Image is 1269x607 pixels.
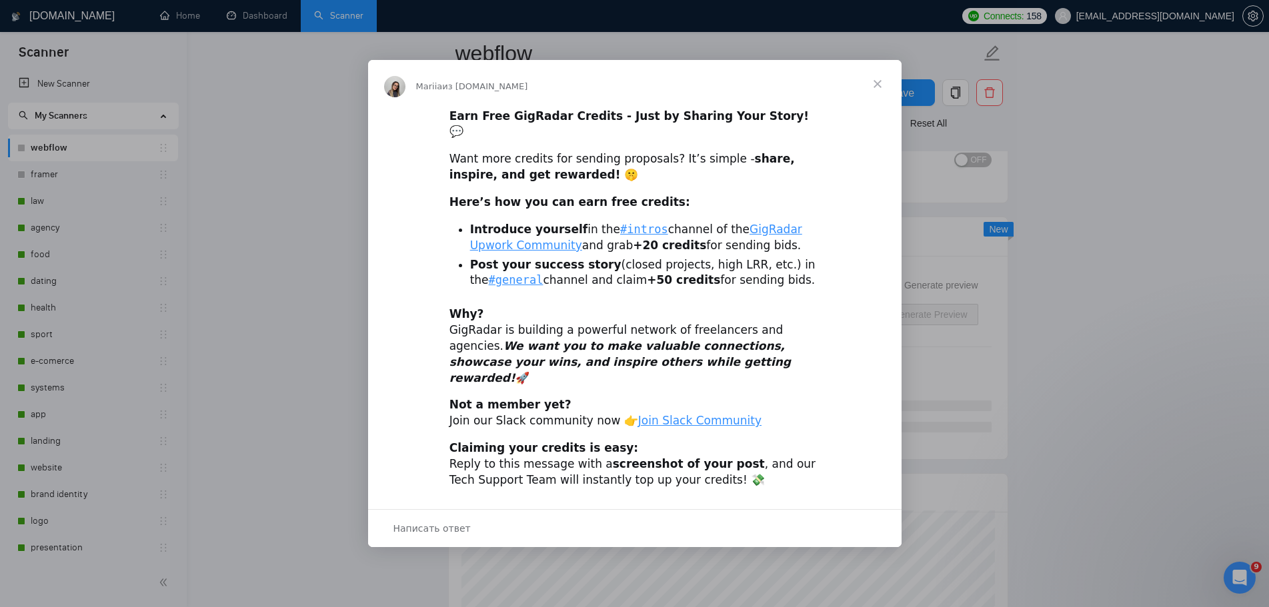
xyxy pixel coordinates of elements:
[416,81,443,91] span: Mariia
[368,509,902,547] div: Открыть разговор и ответить
[449,397,820,429] div: Join our Slack community now 👉
[647,273,720,287] b: +50 credits
[449,398,571,411] b: Not a member yet?
[449,307,484,320] b: Why?
[393,520,471,537] span: Написать ответ
[470,258,621,271] b: Post your success story
[854,60,902,108] span: Закрыть
[449,109,820,141] div: 💬
[613,457,765,470] b: screenshot of your post
[449,306,820,386] div: GigRadar is building a powerful network of freelancers and agencies. 🚀
[449,440,820,488] div: Reply to this message with a , and our Tech Support Team will instantly top up your credits! 💸
[449,441,639,454] b: Claiming your credits is easy:
[638,414,762,427] a: Join Slack Community
[384,76,405,97] img: Profile image for Mariia
[470,223,588,236] b: Introduce yourself
[449,339,791,384] i: We want you to make valuable connections, showcase your wins, and inspire others while getting re...
[620,223,668,236] a: #intros
[470,223,802,252] a: GigRadar Upwork Community
[489,273,543,287] a: #general
[449,151,820,183] div: Want more credits for sending proposals? It’s simple -
[449,109,809,123] b: Earn Free GigRadar Credits - Just by Sharing Your Story!
[470,257,820,289] li: (closed projects, high LRR, etc.) in the channel and claim for sending bids.
[633,239,706,252] b: +20 credits
[449,195,690,209] b: Here’s how you can earn free credits:
[442,81,527,91] span: из [DOMAIN_NAME]
[470,222,820,254] li: in the channel of the and grab for sending bids.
